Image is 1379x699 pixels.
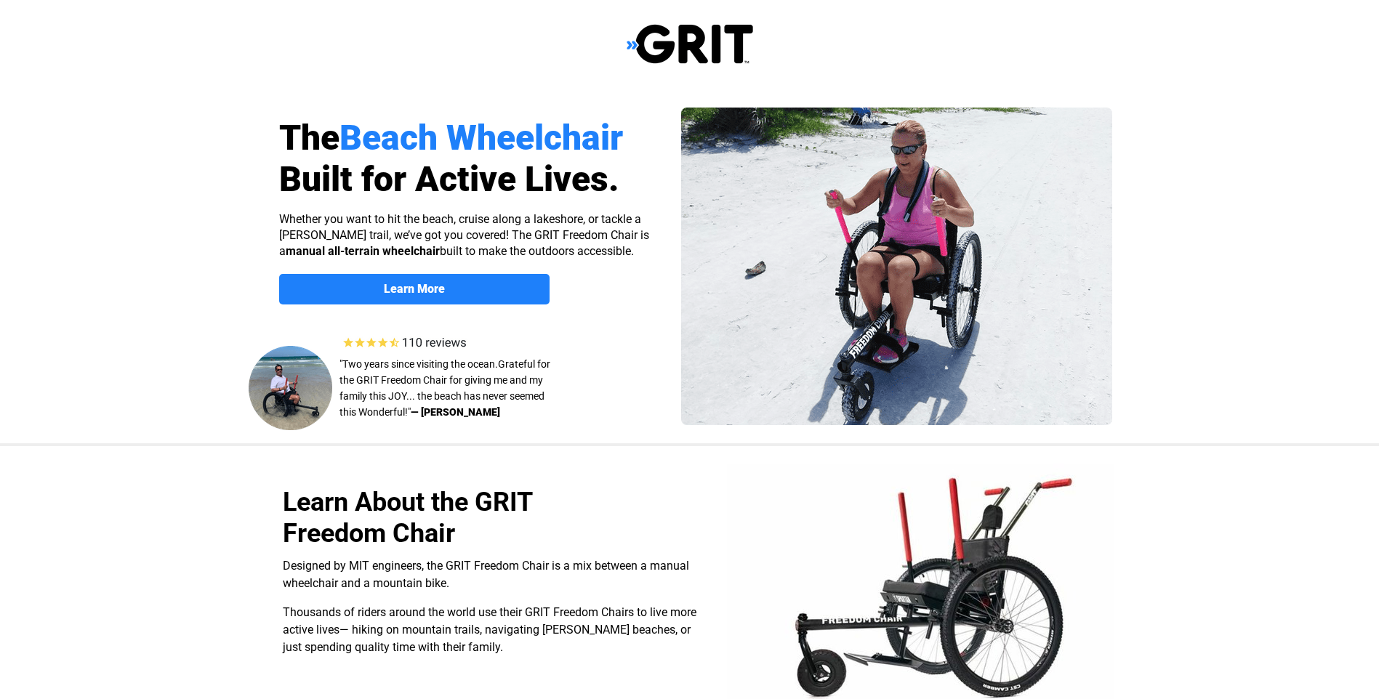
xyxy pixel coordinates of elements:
[249,346,332,430] img: Beach Wheelchair in water
[283,559,689,590] span: Designed by MIT engineers, the GRIT Freedom Chair is a mix between a manual wheelchair and a moun...
[384,282,445,296] strong: Learn More
[342,358,498,370] span: Two years since visiting the ocean.
[411,406,500,418] strong: — [PERSON_NAME]
[279,274,550,304] a: Learn More
[681,108,1112,425] img: Beach Wheelchair cruises over packed sand.
[339,117,623,158] span: Beach Wheelchair
[279,117,339,158] span: The
[339,358,550,418] span: " G he beach has never seemed this Wonderful!"
[279,158,619,200] span: Built for Active Lives.
[286,244,440,258] strong: manual all-terrain wheelchair
[279,212,649,258] span: Whether you want to hit the beach, cruise along a lakeshore, or tackle a [PERSON_NAME] trail, we’...
[283,487,532,549] span: Learn About the GRIT Freedom Chair
[339,358,550,402] span: rateful for the GRIT Freedom Chair for giving me and my family this JOY... t
[283,605,696,654] span: Thousands of riders around the world use their GRIT Freedom Chairs to live more active lives— hik...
